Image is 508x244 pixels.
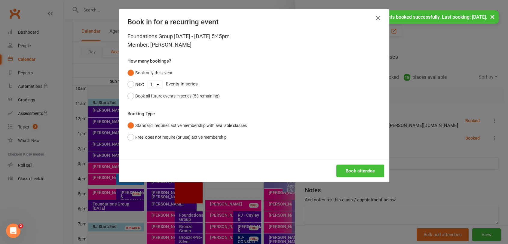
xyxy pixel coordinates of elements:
button: Standard: requires active membership with available classes [127,120,247,131]
div: Book all future events in series (53 remaining) [135,93,220,99]
div: Events in series [127,79,381,90]
button: Next [127,79,144,90]
button: Book only this event [127,67,173,79]
button: Close [373,13,383,23]
button: Book attendee [336,165,384,177]
label: How many bookings? [127,57,171,65]
h4: Book in for a recurring event [127,18,381,26]
label: Booking Type [127,110,155,117]
button: Free: does not require (or use) active membership [127,131,227,143]
span: 2 [18,224,23,228]
iframe: Intercom live chat [6,224,20,238]
div: Foundations Group [DATE] - [DATE] 5:45pm Member: [PERSON_NAME] [127,32,381,49]
button: Book all future events in series (53 remaining) [127,90,220,102]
